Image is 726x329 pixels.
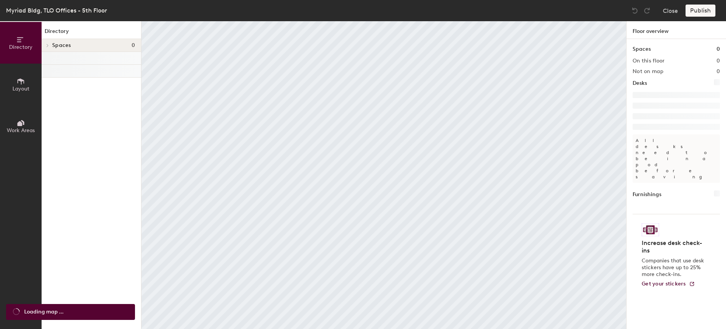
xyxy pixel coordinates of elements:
[717,58,720,64] h2: 0
[663,5,678,17] button: Close
[6,6,107,15] div: Myriad Bldg, TLO Offices - 5th Floor
[717,69,720,75] h2: 0
[642,239,706,254] h4: Increase desk check-ins
[9,44,33,50] span: Directory
[633,69,663,75] h2: Not on map
[633,45,651,53] h1: Spaces
[642,223,659,236] img: Sticker logo
[633,58,665,64] h2: On this floor
[24,308,64,316] span: Loading map ...
[627,21,726,39] h1: Floor overview
[12,86,29,92] span: Layout
[141,21,626,329] canvas: Map
[132,42,135,48] span: 0
[643,7,651,14] img: Redo
[642,281,686,287] span: Get your stickers
[717,45,720,53] h1: 0
[7,127,35,134] span: Work Areas
[52,42,71,48] span: Spaces
[633,190,661,199] h1: Furnishings
[642,257,706,278] p: Companies that use desk stickers have up to 25% more check-ins.
[631,7,639,14] img: Undo
[42,27,141,39] h1: Directory
[633,79,647,87] h1: Desks
[642,281,695,287] a: Get your stickers
[633,134,720,183] p: All desks need to be in a pod before saving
